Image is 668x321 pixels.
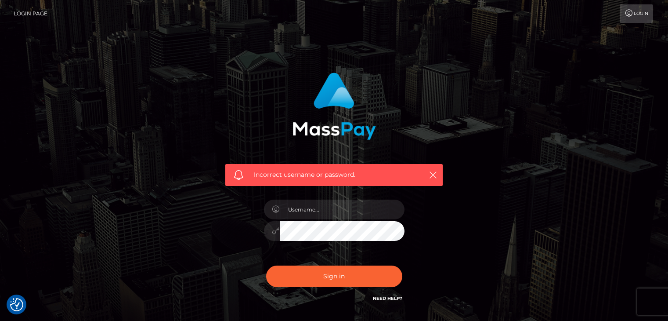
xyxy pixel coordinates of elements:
[620,4,653,23] a: Login
[373,295,402,301] a: Need Help?
[292,73,376,140] img: MassPay Login
[10,298,23,311] button: Consent Preferences
[14,4,47,23] a: Login Page
[10,298,23,311] img: Revisit consent button
[280,200,404,219] input: Username...
[254,170,414,179] span: Incorrect username or password.
[266,266,402,287] button: Sign in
